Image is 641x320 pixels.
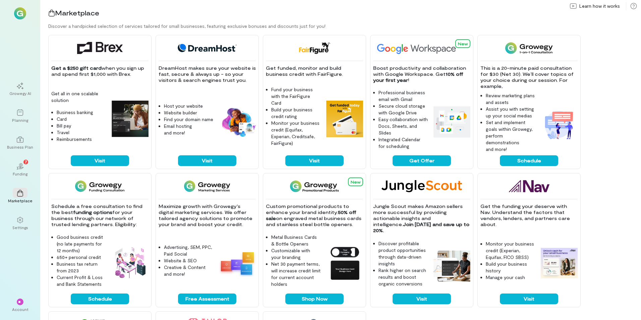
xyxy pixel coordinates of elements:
[57,261,106,274] li: Business tax return from 2023
[486,261,535,274] li: Build your business history
[164,103,214,109] li: Host your website
[271,261,321,287] li: Net 30 payment terms, will increase credit limit for current account holders
[579,3,620,9] span: Learn how it works
[326,101,363,138] img: FairFigure feature
[8,211,32,235] a: Settings
[486,119,535,153] li: Set and implement goals within Growegy, perform demonstrations and more!
[51,65,102,71] strong: Get a $250 gift card
[505,42,552,54] img: 1-on-1 Consultation
[378,136,428,150] li: Integrated Calendar for scheduling
[271,86,321,106] li: Fund your business with the FairFigure Card
[8,77,32,101] a: Growegy AI
[178,155,236,166] button: Visit
[373,42,472,54] img: Google Workspace
[541,248,578,279] img: Nav feature
[51,65,149,77] p: when you sign up and spend first $1,000 with Brex.
[51,203,149,227] p: Schedule a free consultation to find the best for your business through our network of trusted le...
[378,89,428,103] li: Professional business email with Gmail
[500,294,558,304] button: Visit
[12,225,28,230] div: Settings
[112,101,149,138] img: Brex feature
[393,155,451,166] button: Get Offer
[266,203,363,227] p: Custom promotional products to enhance your brand identity. on engraved metal business cards and ...
[458,41,468,46] span: New
[57,136,106,143] li: Reimbursements
[57,129,106,136] li: Travel
[51,90,106,104] p: Get all in one scalable solution
[378,240,428,267] li: Discover profitable product opportunities through data-driven insights
[480,65,578,89] p: This is a 20-minute paid consultation for $30 (Net 30). We’ll cover topics of your choice during ...
[57,109,106,116] li: Business banking
[219,250,256,276] img: Growegy - Marketing Services feature
[285,294,344,304] button: Shop Now
[57,234,106,254] li: Good business credit (no late payments for 12 months)
[57,274,106,287] li: Current Profit & Loss and Bank Statements
[433,106,470,137] img: Google Workspace feature
[164,244,214,257] li: Advertising, SEM, PPC, Paid Social
[73,209,112,215] strong: funding options
[486,106,535,119] li: Assist you with setting up your social medias
[382,180,462,192] img: Jungle Scout
[159,203,256,227] p: Maximize growth with Growegy's digital marketing services. We offer tailored agency solutions to ...
[71,155,129,166] button: Visit
[486,241,535,261] li: Monitor your business credit (Experian, Equifax, FICO SBSS)
[164,257,214,264] li: Website & SEO
[184,180,231,192] img: Growegy - Marketing Services
[8,198,33,203] div: Marketplace
[164,109,214,116] li: Website builder
[266,209,358,221] strong: 50% off sale
[12,117,28,123] div: Planning
[178,294,236,304] button: Free Assessment
[159,65,256,83] p: DreamHost makes sure your website is fast, secure & always up - so your visitors & search engines...
[351,179,360,184] span: New
[8,131,32,155] a: Business Plan
[486,274,535,281] li: Manage your cash
[298,42,330,54] img: FairFigure
[164,123,214,136] li: Email hosting and more!
[57,254,106,261] li: 650+ personal credit
[373,221,471,233] strong: Join [DATE] and save up to 20%.
[433,251,470,282] img: Jungle Scout feature
[8,104,32,128] a: Planning
[8,158,32,182] a: Funding
[55,9,99,17] span: Marketplace
[164,116,214,123] li: Find your domain name
[373,71,465,83] strong: 10% off your first year
[25,159,27,165] span: 7
[271,234,321,247] li: Metal Business Cards & Bottle Openers
[509,180,549,192] img: Nav
[77,42,123,54] img: Brex
[271,120,321,147] li: Monitor your business credit (Equifax, Experian, Creditsafe, FairFigure)
[13,171,27,176] div: Funding
[271,247,321,261] li: Customizable with your branding
[271,106,321,120] li: Build your business credit rating
[500,155,558,166] button: Schedule
[12,307,28,312] div: Account
[7,144,33,150] div: Business Plan
[378,267,428,287] li: Rank higher on search results and boost organic conversions
[285,155,344,166] button: Visit
[9,91,31,96] div: Growegy AI
[378,103,428,116] li: Secure cloud storage with Google Drive
[71,294,129,304] button: Schedule
[326,245,363,281] img: Growegy Promo Products feature
[8,184,32,209] a: Marketplace
[373,65,470,83] p: Boost productivity and collaboration with Google Workspace. Get !
[290,180,339,192] img: Growegy Promo Products
[373,203,470,233] p: Jungle Scout makes Amazon sellers more successful by providing actionable insights and intelligence.
[219,107,256,138] img: DreamHost feature
[480,203,578,227] p: Get the funding your deserve with Nav. Understand the factors that vendors, lenders, and partners...
[48,23,641,30] div: Discover a handpicked selection of services tailored for small businesses, featuring exclusive bo...
[75,180,124,192] img: Funding Consultation
[164,264,214,277] li: Creative & Content and more!
[57,122,106,129] li: Bill pay
[393,294,451,304] button: Visit
[378,116,428,136] li: Easy collaboration with Docs, Sheets, and Slides
[112,245,149,281] img: Funding Consultation feature
[266,65,363,77] p: Get funded, monitor and build business credit with FairFigure.
[57,116,106,122] li: Card
[541,106,578,143] img: 1-on-1 Consultation feature
[175,42,239,54] img: DreamHost
[486,92,535,106] li: Review marketing plans and assets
